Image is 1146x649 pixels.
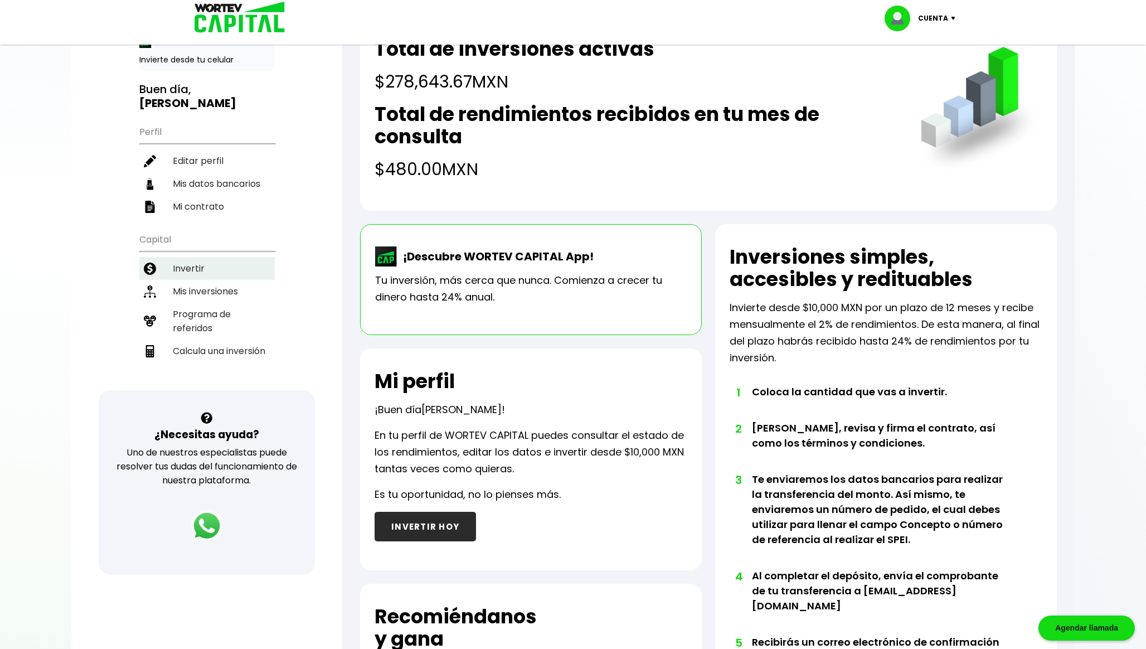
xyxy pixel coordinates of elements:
h3: Buen día, [139,83,275,110]
span: 2 [735,420,741,437]
a: Calcula una inversión [139,340,275,362]
p: ¡Buen día ! [375,401,505,418]
p: Es tu oportunidad, no lo pienses más. [375,486,561,503]
ul: Capital [139,227,275,390]
h3: ¿Necesitas ayuda? [154,427,259,443]
span: 4 [735,568,741,585]
span: 1 [735,384,741,401]
p: ¡Descubre WORTEV CAPITAL App! [397,248,594,265]
a: Programa de referidos [139,303,275,340]
li: Te enviaremos los datos bancarios para realizar la transferencia del monto. Así mismo, te enviare... [752,472,1011,568]
img: grafica.516fef24.png [916,47,1042,173]
img: wortev-capital-app-icon [375,246,397,267]
h4: $278,643.67 MXN [375,69,654,94]
p: Tu inversión, más cerca que nunca. Comienza a crecer tu dinero hasta 24% anual. [375,272,687,306]
p: Invierte desde tu celular [139,54,275,66]
a: Editar perfil [139,149,275,172]
img: calculadora-icon.17d418c4.svg [144,345,156,357]
img: icon-down [948,17,963,20]
img: datos-icon.10cf9172.svg [144,178,156,190]
div: Agendar llamada [1038,616,1135,641]
button: INVERTIR HOY [375,512,476,541]
a: Invertir [139,257,275,280]
span: [PERSON_NAME] [421,403,502,416]
ul: Perfil [139,119,275,218]
b: [PERSON_NAME] [139,95,236,111]
img: invertir-icon.b3b967d7.svg [144,263,156,275]
li: Coloca la cantidad que vas a invertir. [752,384,1011,420]
h2: Inversiones simples, accesibles y redituables [730,246,1042,290]
img: profile-image [885,6,918,31]
a: Mis inversiones [139,280,275,303]
p: Uno de nuestros especialistas puede resolver tus dudas del funcionamiento de nuestra plataforma. [113,445,301,487]
p: Invierte desde $10,000 MXN por un plazo de 12 meses y recibe mensualmente el 2% de rendimientos. ... [730,299,1042,366]
h2: Total de inversiones activas [375,38,654,60]
a: Mi contrato [139,195,275,218]
img: editar-icon.952d3147.svg [144,155,156,167]
h4: $480.00 MXN [375,157,898,182]
h2: Mi perfil [375,370,455,393]
p: En tu perfil de WORTEV CAPITAL puedes consultar el estado de los rendimientos, editar los datos e... [375,427,687,477]
span: 3 [735,472,741,488]
p: Cuenta [918,10,948,27]
img: logos_whatsapp-icon.242b2217.svg [191,510,222,541]
h2: Total de rendimientos recibidos en tu mes de consulta [375,103,898,148]
li: Al completar el depósito, envía el comprobante de tu transferencia a [EMAIL_ADDRESS][DOMAIN_NAME] [752,568,1011,635]
img: recomiendanos-icon.9b8e9327.svg [144,315,156,327]
img: inversiones-icon.6695dc30.svg [144,285,156,298]
li: [PERSON_NAME], revisa y firma el contrato, así como los términos y condiciones. [752,420,1011,472]
img: contrato-icon.f2db500c.svg [144,201,156,213]
a: Mis datos bancarios [139,172,275,195]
